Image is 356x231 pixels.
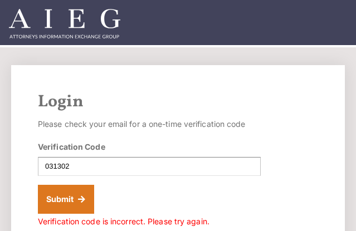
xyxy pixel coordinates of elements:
[38,185,94,214] button: Submit
[38,116,261,132] p: Please check your email for a one-time verification code
[9,9,120,38] img: Attorneys Information Exchange Group
[38,217,209,226] span: Verification code is incorrect. Please try again.
[38,141,105,153] label: Verification Code
[38,92,318,112] h2: Login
